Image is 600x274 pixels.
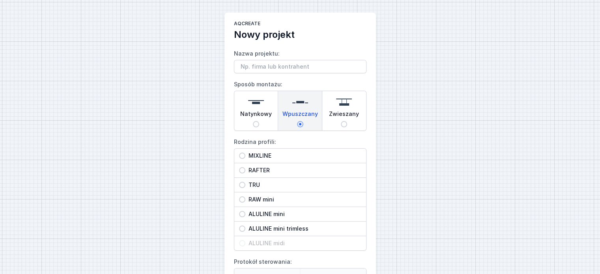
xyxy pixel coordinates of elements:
span: RAFTER [245,166,361,174]
h1: AQcreate [234,21,366,28]
input: MIXLINE [239,153,245,159]
span: ALULINE mini trimless [245,225,361,233]
img: surface.svg [248,94,264,110]
label: Rodzina profili: [234,136,366,251]
input: ALULINE mini [239,211,245,217]
input: RAFTER [239,167,245,173]
span: RAW mini [245,196,361,203]
img: suspended.svg [336,94,352,110]
img: recessed.svg [292,94,308,110]
input: Natynkowy [253,121,259,127]
input: Zwieszany [341,121,347,127]
span: MIXLINE [245,152,361,160]
input: RAW mini [239,196,245,203]
input: TRU [239,182,245,188]
input: ALULINE mini trimless [239,226,245,232]
span: Wpuszczany [282,110,318,121]
h2: Nowy projekt [234,28,366,41]
input: Nazwa projektu: [234,60,366,73]
span: Natynkowy [240,110,272,121]
span: TRU [245,181,361,189]
label: Nazwa projektu: [234,47,366,73]
input: Wpuszczany [297,121,303,127]
span: Zwieszany [329,110,359,121]
label: Sposób montażu: [234,78,366,131]
span: ALULINE mini [245,210,361,218]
